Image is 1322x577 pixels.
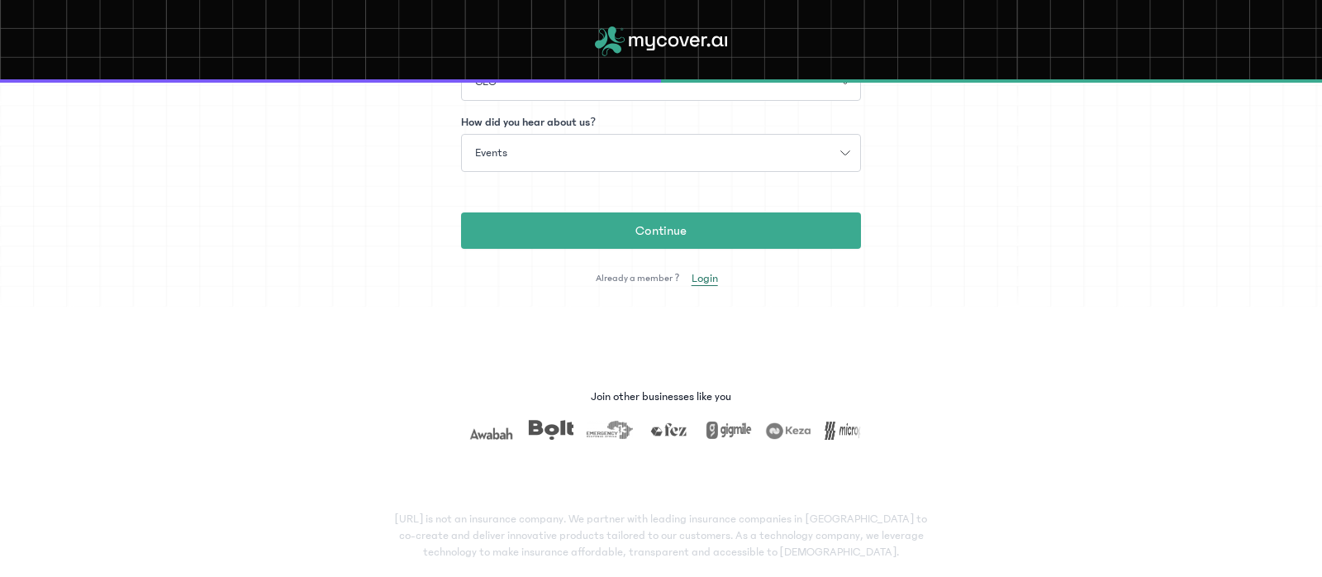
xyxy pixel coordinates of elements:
img: micropay.png [825,420,871,440]
button: Events [461,134,861,172]
img: keza.png [765,420,811,440]
img: fez.png [646,420,692,440]
span: Already a member ? [596,272,679,285]
img: awabah.png [468,420,514,440]
img: gigmile.png [706,420,752,440]
span: Events [465,145,517,162]
img: bolt.png [527,420,573,440]
button: Continue [461,212,861,249]
p: [URL] is not an insurance company. We partner with leading insurance companies in [GEOGRAPHIC_DAT... [378,511,944,560]
label: How did you hear about us? [461,114,596,131]
img: era.png [587,420,633,440]
p: Join other businesses like you [591,389,731,405]
a: Login [683,265,726,292]
span: Login [692,270,718,287]
span: Continue [635,221,687,241]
